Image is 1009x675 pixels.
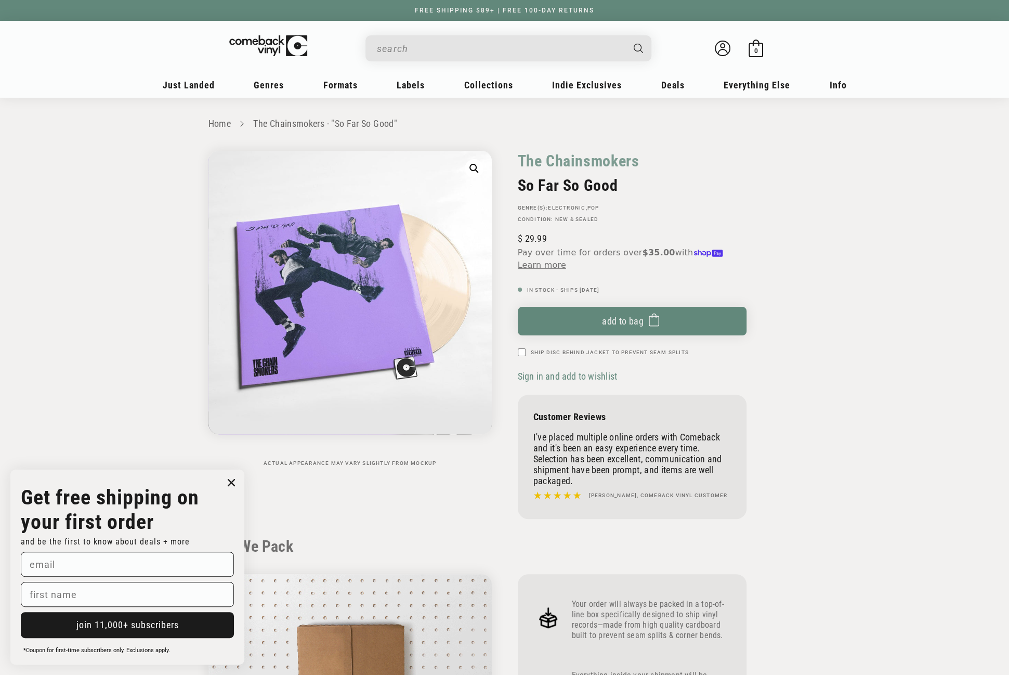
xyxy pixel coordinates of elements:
[208,151,492,466] media-gallery: Gallery Viewer
[21,537,190,547] span: and be the first to know about deals + more
[208,460,492,466] p: Actual appearance may vary slightly from mockup
[548,205,585,211] a: Electronic
[587,205,599,211] a: Pop
[518,371,617,382] span: Sign in and add to wishlist
[21,582,234,607] input: first name
[533,489,581,502] img: star5.svg
[518,233,547,244] span: 29.99
[518,216,746,223] p: Condition: New & Sealed
[377,38,623,59] input: When autocomplete results are available use up and down arrows to review and enter to select
[572,599,731,641] p: Your order will always be packed in a top-of-line box specifically designed to ship vinyl records...
[724,80,790,90] span: Everything Else
[21,552,234,577] input: email
[224,475,239,490] button: Close dialog
[21,485,199,534] strong: Get free shipping on your first order
[208,118,231,129] a: Home
[661,80,685,90] span: Deals
[830,80,847,90] span: Info
[404,7,605,14] a: FREE SHIPPING $89+ | FREE 100-DAY RETURNS
[518,287,746,293] p: In Stock - Ships [DATE]
[531,348,689,356] label: Ship Disc Behind Jacket To Prevent Seam Splits
[533,603,564,633] img: Frame_4.png
[397,80,425,90] span: Labels
[365,35,651,61] div: Search
[208,537,801,556] h2: How We Pack
[754,47,757,55] span: 0
[533,411,731,422] p: Customer Reviews
[464,80,513,90] span: Collections
[518,176,746,194] h2: So Far So Good
[518,233,522,244] span: $
[208,116,801,132] nav: breadcrumbs
[518,205,746,211] p: GENRE(S): ,
[518,370,620,382] button: Sign in and add to wishlist
[163,80,215,90] span: Just Landed
[323,80,358,90] span: Formats
[624,35,652,61] button: Search
[253,118,397,129] a: The Chainsmokers - "So Far So Good"
[518,307,746,335] button: Add to bag
[552,80,622,90] span: Indie Exclusives
[533,432,731,486] p: I've placed multiple online orders with Comeback and it's been an easy experience every time. Sel...
[518,151,639,171] a: The Chainsmokers
[602,316,644,327] span: Add to bag
[589,491,728,500] h4: [PERSON_NAME], Comeback Vinyl customer
[23,647,170,654] span: *Coupon for first-time subscribers only. Exclusions apply.
[21,612,234,638] button: join 11,000+ subscribers
[254,80,284,90] span: Genres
